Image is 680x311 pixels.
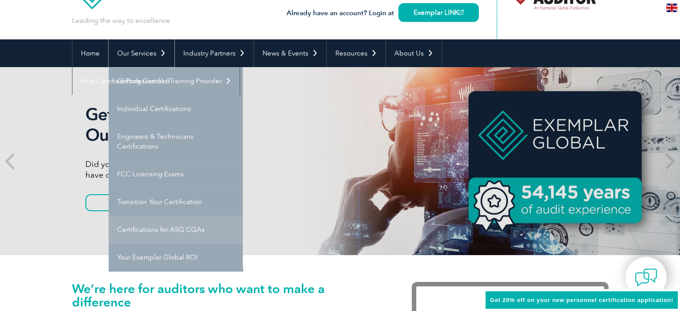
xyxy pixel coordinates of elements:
[666,4,677,12] img: en
[85,104,421,145] h2: Getting to Know Our Customers
[109,123,243,160] a: Engineers & Technicians Certifications
[109,95,243,123] a: Individual Certifications
[398,3,479,22] a: Exemplar LINK
[254,39,326,67] a: News & Events
[109,216,243,243] a: Certifications for ASQ CQAs
[386,39,442,67] a: About Us
[72,39,108,67] a: Home
[327,39,385,67] a: Resources
[109,39,174,67] a: Our Services
[287,8,479,19] h3: Already have an account? Login at
[72,282,385,309] h1: We’re here for auditors who want to make a difference
[109,243,243,271] a: Your Exemplar Global ROI
[175,39,253,67] a: Industry Partners
[459,10,464,15] img: open_square.png
[635,266,657,289] img: contact-chat.png
[109,188,243,216] a: Transition Your Certification
[490,297,673,303] span: Get 20% off on your new personnel certification application!
[72,67,240,95] a: Find Certified Professional / Training Provider
[72,16,170,26] p: Leading the way to excellence
[109,160,243,188] a: FCC Licensing Exams
[85,159,421,180] p: Did you know that our certified auditors have over 54,145 years of experience?
[85,194,178,211] a: Learn More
